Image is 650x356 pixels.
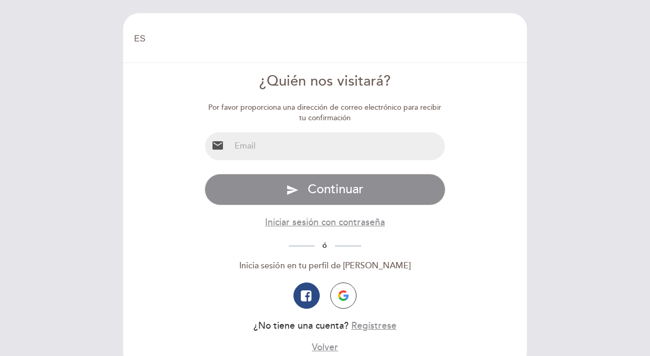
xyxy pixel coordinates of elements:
span: ¿No tiene una cuenta? [253,320,349,331]
span: Continuar [308,182,363,197]
i: send [286,184,299,196]
div: Por favor proporciona una dirección de correo electrónico para recibir tu confirmación [205,102,446,123]
button: Iniciar sesión con contraseña [265,216,385,229]
button: Volver [312,341,338,354]
div: ¿Quién nos visitará? [205,71,446,92]
button: Regístrese [351,319,397,332]
div: Inicia sesión en tu perfil de [PERSON_NAME] [205,260,446,272]
input: Email [230,132,445,160]
span: ó [314,241,335,250]
i: email [211,139,224,152]
img: icon-google.png [338,290,349,301]
button: send Continuar [205,174,446,205]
